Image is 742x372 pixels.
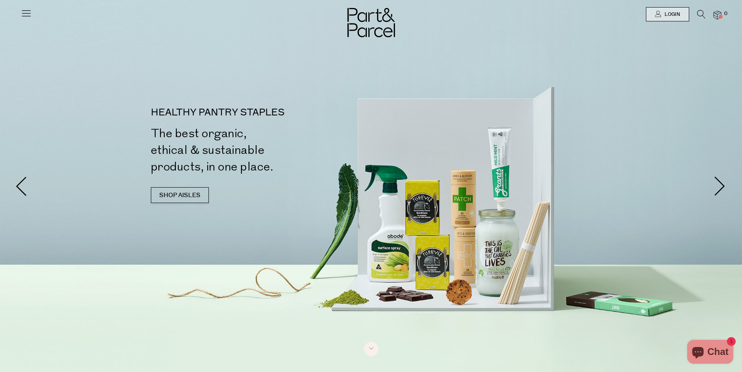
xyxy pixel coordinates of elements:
[722,10,729,17] span: 0
[713,11,721,19] a: 0
[151,187,209,203] a: SHOP AISLES
[646,7,689,21] a: Login
[685,340,736,366] inbox-online-store-chat: Shopify online store chat
[151,125,374,175] h2: The best organic, ethical & sustainable products, in one place.
[151,108,374,117] p: HEALTHY PANTRY STAPLES
[347,8,395,37] img: Part&Parcel
[663,11,680,18] span: Login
